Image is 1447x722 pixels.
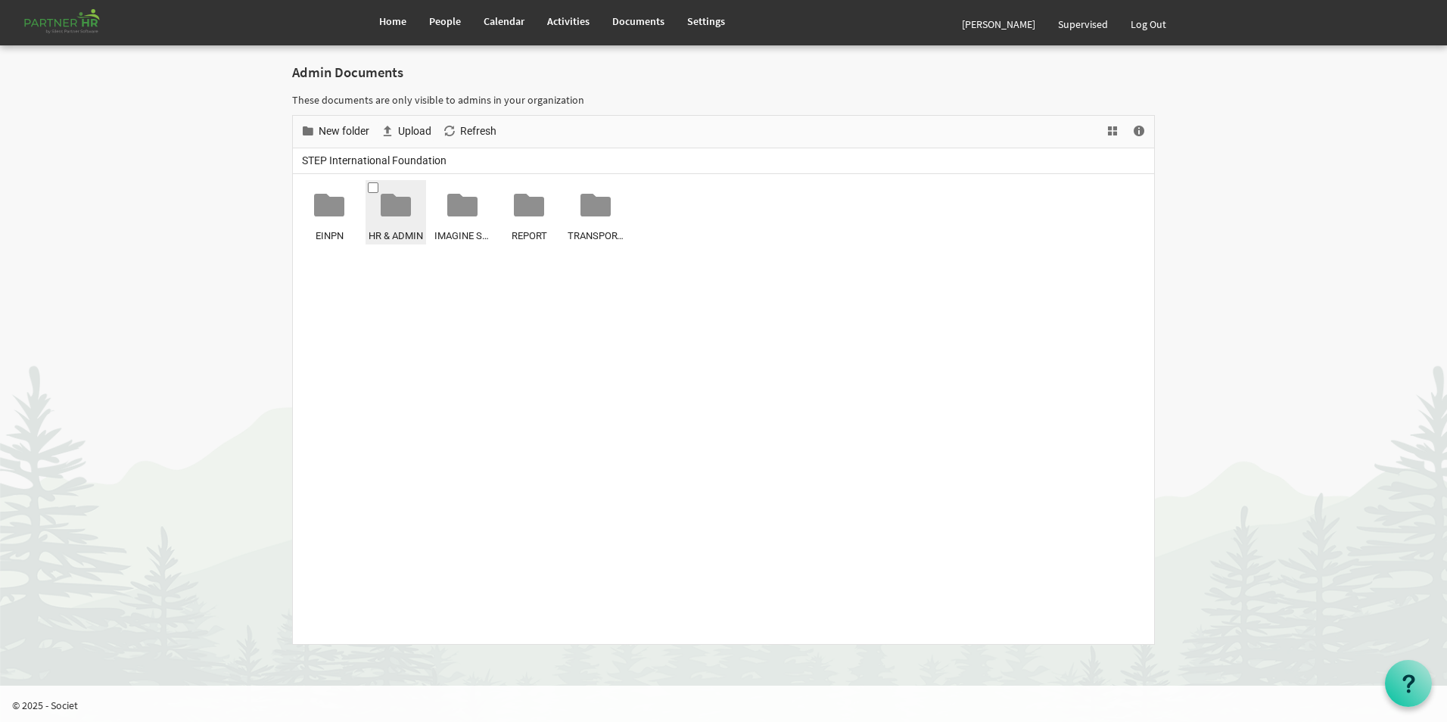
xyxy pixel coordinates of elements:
[568,228,624,244] span: TRANSPORT & VEHICLE
[687,14,725,28] span: Settings
[368,228,424,244] span: HR & ADMIN
[484,14,524,28] span: Calendar
[951,3,1047,45] a: [PERSON_NAME]
[12,698,1447,713] p: © 2025 - Societ
[501,228,557,244] span: REPORT
[434,228,490,244] span: IMAGINE SCHOOL
[612,14,664,28] span: Documents
[317,122,371,141] span: New folder
[1058,17,1108,31] span: Supervised
[379,14,406,28] span: Home
[397,122,433,141] span: Upload
[1119,3,1178,45] a: Log Out
[1129,122,1150,142] button: Details
[292,65,1155,81] h2: Admin Documents
[301,228,357,244] span: EINPN
[366,180,426,244] li: HR & ADMIN
[375,116,437,148] div: Upload
[299,151,450,170] span: STEP International Foundation
[437,116,502,148] div: Refresh
[429,14,461,28] span: People
[565,180,626,244] li: TRANSPORT & VEHICLE
[459,122,498,141] span: Refresh
[292,92,1155,107] p: These documents are only visible to admins in your organization
[440,122,499,142] button: Refresh
[499,180,559,244] li: REPORT
[295,116,375,148] div: New folder
[1126,116,1152,148] div: Details
[432,180,493,244] li: IMAGINE SCHOOL
[378,122,434,142] button: Upload
[298,122,372,142] button: New folder
[299,180,359,244] li: EINPN
[1047,3,1119,45] a: Supervised
[1103,122,1122,142] button: View dropdownbutton
[1100,116,1126,148] div: View
[547,14,590,28] span: Activities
